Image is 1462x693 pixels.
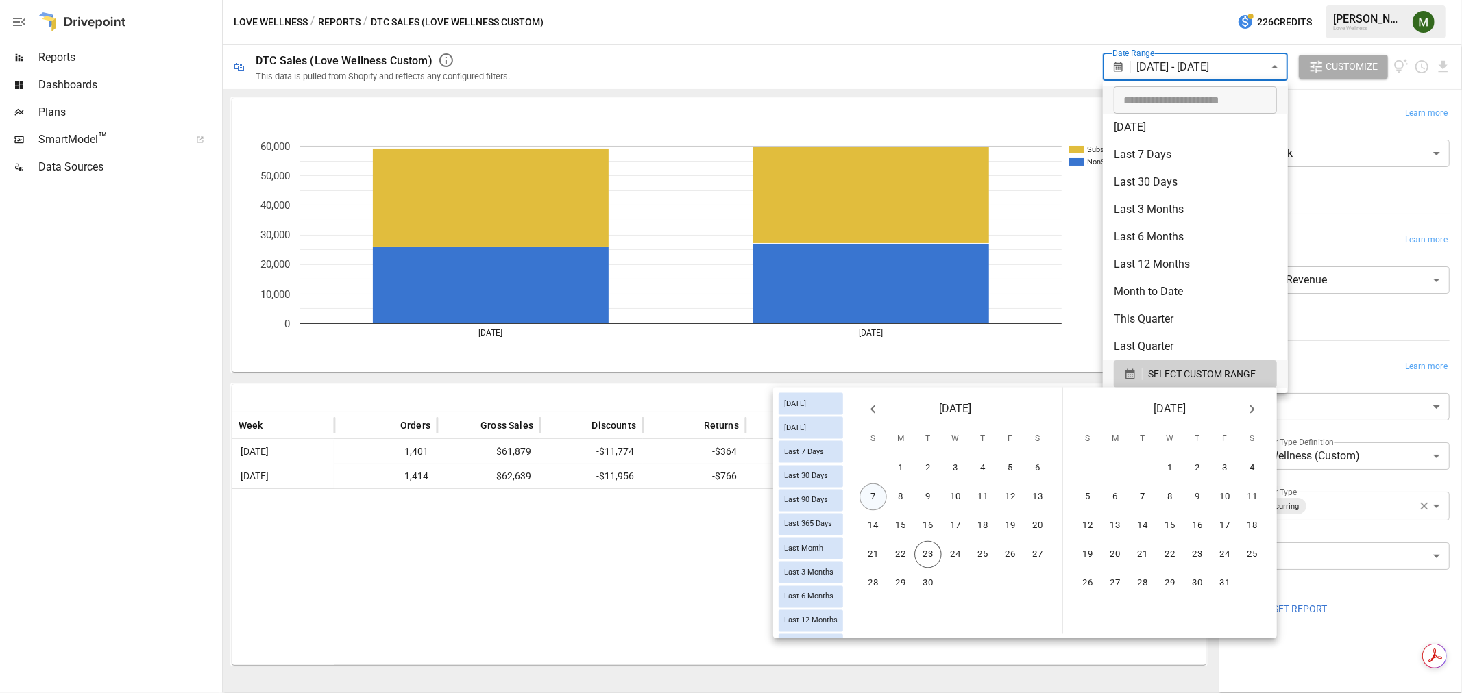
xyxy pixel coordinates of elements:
button: 24 [942,541,969,568]
button: 26 [997,541,1024,568]
li: Last 7 Days [1103,141,1288,168]
div: Last 365 Days [779,513,843,535]
button: 8 [1156,483,1184,511]
button: 20 [1024,512,1051,540]
span: SELECT CUSTOM RANGE [1148,366,1256,383]
button: 3 [1211,455,1239,482]
button: 7 [1129,483,1156,511]
button: 14 [860,512,887,540]
button: Previous month [860,396,887,423]
span: Tuesday [1130,426,1155,453]
button: 11 [1239,483,1266,511]
button: 7 [860,483,887,511]
button: 23 [914,541,942,568]
button: 27 [1024,541,1051,568]
button: 19 [1074,541,1101,568]
button: 28 [1129,570,1156,597]
button: 29 [887,570,914,597]
div: [DATE] [779,417,843,439]
button: 18 [969,512,997,540]
span: Last 30 Days [779,472,833,481]
div: Last Month [779,538,843,559]
span: [DATE] [779,399,812,408]
button: 4 [969,455,997,482]
button: 27 [1101,570,1129,597]
button: 31 [1211,570,1239,597]
button: 28 [860,570,887,597]
span: Friday [998,426,1023,453]
div: Last 30 Days [779,465,843,487]
button: 5 [997,455,1024,482]
li: Last 12 Months [1103,251,1288,278]
button: 15 [1156,512,1184,540]
button: 30 [914,570,942,597]
span: Thursday [1185,426,1210,453]
button: 9 [914,483,942,511]
li: Last 3 Months [1103,196,1288,223]
span: [DATE] [940,400,972,419]
span: [DATE] [779,423,812,432]
button: 10 [1211,483,1239,511]
button: 21 [1129,541,1156,568]
span: Last Month [779,544,829,553]
button: 30 [1184,570,1211,597]
button: 20 [1101,541,1129,568]
span: Last 7 Days [779,447,829,456]
span: Monday [888,426,913,453]
button: 29 [1156,570,1184,597]
span: Friday [1213,426,1237,453]
button: 12 [997,483,1024,511]
button: 6 [1024,455,1051,482]
span: Saturday [1240,426,1265,453]
span: Last 90 Days [779,496,833,505]
div: Last 7 Days [779,441,843,463]
button: 21 [860,541,887,568]
li: This Quarter [1103,305,1288,333]
button: 5 [1074,483,1101,511]
button: 10 [942,483,969,511]
button: 26 [1074,570,1101,597]
button: 1 [1156,455,1184,482]
button: 2 [1184,455,1211,482]
button: SELECT CUSTOM RANGE [1114,360,1277,388]
li: Last Quarter [1103,333,1288,360]
button: 19 [997,512,1024,540]
button: 14 [1129,512,1156,540]
div: Last 12 Months [779,609,843,631]
button: 22 [887,541,914,568]
button: 3 [942,455,969,482]
span: Wednesday [943,426,968,453]
span: Sunday [1075,426,1100,453]
button: 18 [1239,512,1266,540]
span: [DATE] [1154,400,1186,419]
button: Next month [1239,396,1266,423]
button: 8 [887,483,914,511]
button: 25 [1239,541,1266,568]
button: 6 [1101,483,1129,511]
div: Last Year [779,633,843,655]
div: [DATE] [779,393,843,415]
span: Last 6 Months [779,592,839,601]
div: Last 90 Days [779,489,843,511]
span: Tuesday [916,426,940,453]
button: 22 [1156,541,1184,568]
button: 9 [1184,483,1211,511]
span: Saturday [1025,426,1050,453]
li: Last 30 Days [1103,168,1288,196]
button: 13 [1024,483,1051,511]
div: Last 3 Months [779,562,843,583]
button: 16 [914,512,942,540]
button: 23 [1184,541,1211,568]
button: 25 [969,541,997,568]
li: Month to Date [1103,278,1288,305]
button: 11 [969,483,997,511]
button: 1 [887,455,914,482]
div: Last 6 Months [779,585,843,607]
button: 16 [1184,512,1211,540]
li: Last 6 Months [1103,223,1288,251]
button: 13 [1101,512,1129,540]
button: 12 [1074,512,1101,540]
button: 2 [914,455,942,482]
span: Wednesday [1158,426,1182,453]
span: Last 365 Days [779,520,838,529]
